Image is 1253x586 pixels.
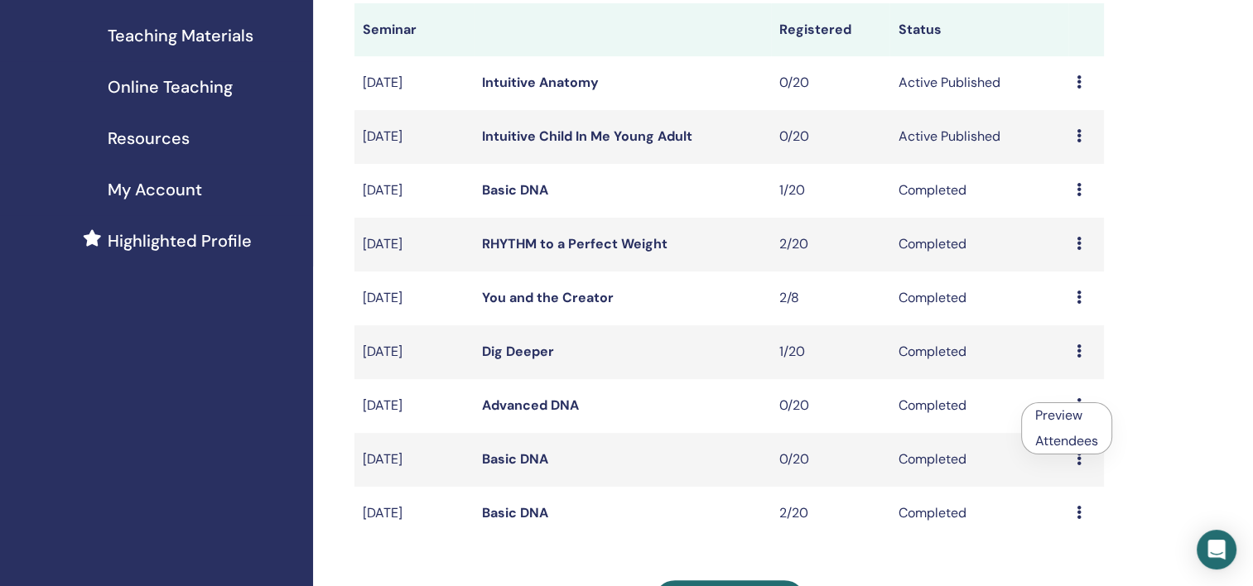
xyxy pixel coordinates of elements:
[354,3,474,56] th: Seminar
[771,325,890,379] td: 1/20
[889,56,1067,110] td: Active Published
[354,164,474,218] td: [DATE]
[889,487,1067,540] td: Completed
[1197,530,1236,569] div: Open Intercom Messenger
[889,379,1067,433] td: Completed
[889,433,1067,487] td: Completed
[771,110,890,164] td: 0/20
[354,271,474,325] td: [DATE]
[482,450,548,468] a: Basic DNA
[354,325,474,379] td: [DATE]
[889,325,1067,379] td: Completed
[889,164,1067,218] td: Completed
[889,271,1067,325] td: Completed
[108,126,190,151] span: Resources
[108,23,253,48] span: Teaching Materials
[771,164,890,218] td: 1/20
[771,218,890,271] td: 2/20
[482,289,614,306] a: You and the Creator
[354,433,474,487] td: [DATE]
[354,218,474,271] td: [DATE]
[482,127,692,145] a: Intuitive Child In Me Young Adult
[1035,406,1082,424] a: Preview
[771,271,890,325] td: 2/8
[482,396,579,414] a: Advanced DNA
[889,218,1067,271] td: Completed
[482,504,548,521] a: Basic DNA
[354,56,474,110] td: [DATE]
[771,433,890,487] td: 0/20
[771,3,890,56] th: Registered
[889,3,1067,56] th: Status
[1035,432,1098,449] a: Attendees
[771,56,890,110] td: 0/20
[108,74,233,99] span: Online Teaching
[482,74,599,91] a: Intuitive Anatomy
[354,379,474,433] td: [DATE]
[771,379,890,433] td: 0/20
[482,343,554,360] a: Dig Deeper
[482,181,548,199] a: Basic DNA
[108,228,252,253] span: Highlighted Profile
[108,177,202,202] span: My Account
[354,110,474,164] td: [DATE]
[354,487,474,540] td: [DATE]
[771,487,890,540] td: 2/20
[482,235,667,252] a: RHYTHM to a Perfect Weight
[889,110,1067,164] td: Active Published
